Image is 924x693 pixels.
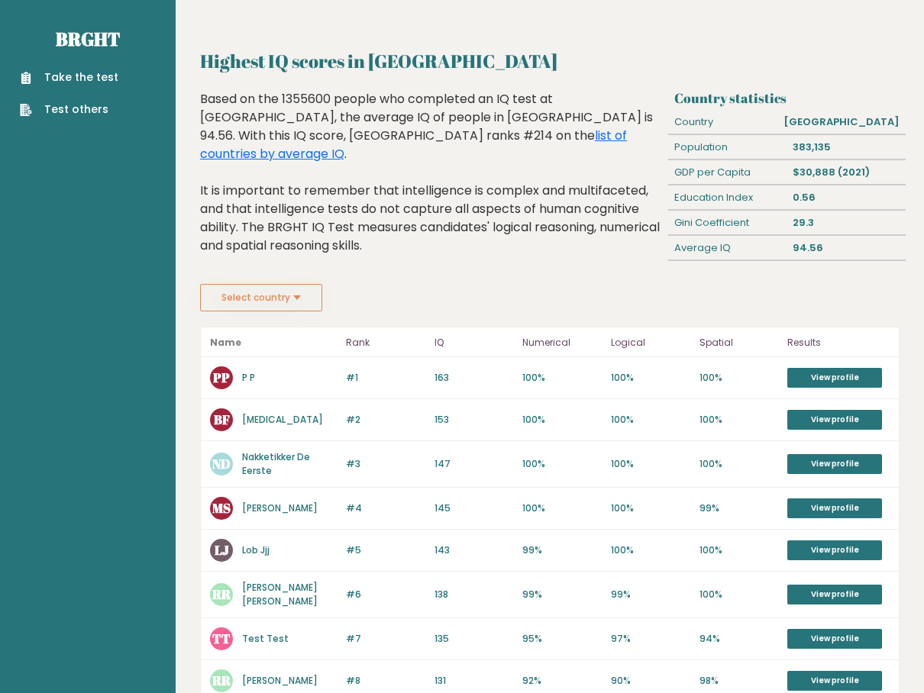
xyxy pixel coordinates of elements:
[611,371,690,385] p: 100%
[522,588,602,601] p: 99%
[699,457,779,471] p: 100%
[787,185,905,210] div: 0.56
[699,334,779,352] p: Spatial
[787,585,882,604] a: View profile
[20,69,118,85] a: Take the test
[212,672,231,689] text: RR
[674,90,900,106] h3: Country statistics
[346,588,425,601] p: #6
[200,90,663,278] div: Based on the 1355600 people who completed an IQ test at [GEOGRAPHIC_DATA], the average IQ of peop...
[787,368,882,388] a: View profile
[668,185,787,210] div: Education Index
[346,334,425,352] p: Rank
[787,454,882,474] a: View profile
[699,371,779,385] p: 100%
[215,541,229,559] text: LJ
[611,674,690,688] p: 90%
[212,630,231,647] text: TT
[787,498,882,518] a: View profile
[787,160,905,185] div: $30,888 (2021)
[435,501,514,515] p: 145
[346,674,425,688] p: #8
[522,674,602,688] p: 92%
[346,457,425,471] p: #3
[200,127,627,163] a: list of countries by average IQ
[346,413,425,427] p: #2
[242,674,318,687] a: [PERSON_NAME]
[668,160,787,185] div: GDP per Capita
[787,135,905,160] div: 383,135
[522,543,602,557] p: 99%
[699,543,779,557] p: 100%
[435,457,514,471] p: 147
[435,674,514,688] p: 131
[346,371,425,385] p: #1
[435,543,514,557] p: 143
[200,47,900,75] h2: Highest IQ scores in [GEOGRAPHIC_DATA]
[668,135,787,160] div: Population
[699,501,779,515] p: 99%
[242,450,310,477] a: Nakketikker De Eerste
[787,410,882,430] a: View profile
[611,632,690,646] p: 97%
[611,501,690,515] p: 100%
[699,632,779,646] p: 94%
[522,334,602,352] p: Numerical
[522,501,602,515] p: 100%
[435,371,514,385] p: 163
[787,211,905,235] div: 29.3
[611,543,690,557] p: 100%
[212,369,230,386] text: PP
[668,110,777,134] div: Country
[435,588,514,601] p: 138
[210,336,241,349] b: Name
[242,543,270,556] a: Lob Jjj
[668,236,787,260] div: Average IQ
[522,632,602,646] p: 95%
[346,543,425,557] p: #5
[212,455,231,472] text: ND
[56,27,120,51] a: Brght
[611,334,690,352] p: Logical
[200,284,322,311] button: Select country
[212,499,231,517] text: MS
[787,540,882,560] a: View profile
[787,236,905,260] div: 94.56
[611,588,690,601] p: 99%
[242,413,323,426] a: [MEDICAL_DATA]
[242,632,289,645] a: Test Test
[242,371,255,384] a: P P
[787,629,882,649] a: View profile
[214,411,230,428] text: BF
[787,334,890,352] p: Results
[346,632,425,646] p: #7
[20,102,118,118] a: Test others
[522,457,602,471] p: 100%
[611,457,690,471] p: 100%
[435,632,514,646] p: 135
[699,413,779,427] p: 100%
[787,671,882,691] a: View profile
[435,413,514,427] p: 153
[611,413,690,427] p: 100%
[778,110,906,134] div: [GEOGRAPHIC_DATA]
[435,334,514,352] p: IQ
[522,413,602,427] p: 100%
[699,674,779,688] p: 98%
[668,211,787,235] div: Gini Coefficient
[242,501,318,514] a: [PERSON_NAME]
[522,371,602,385] p: 100%
[346,501,425,515] p: #4
[242,581,318,608] a: [PERSON_NAME] [PERSON_NAME]
[212,585,231,603] text: RR
[699,588,779,601] p: 100%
